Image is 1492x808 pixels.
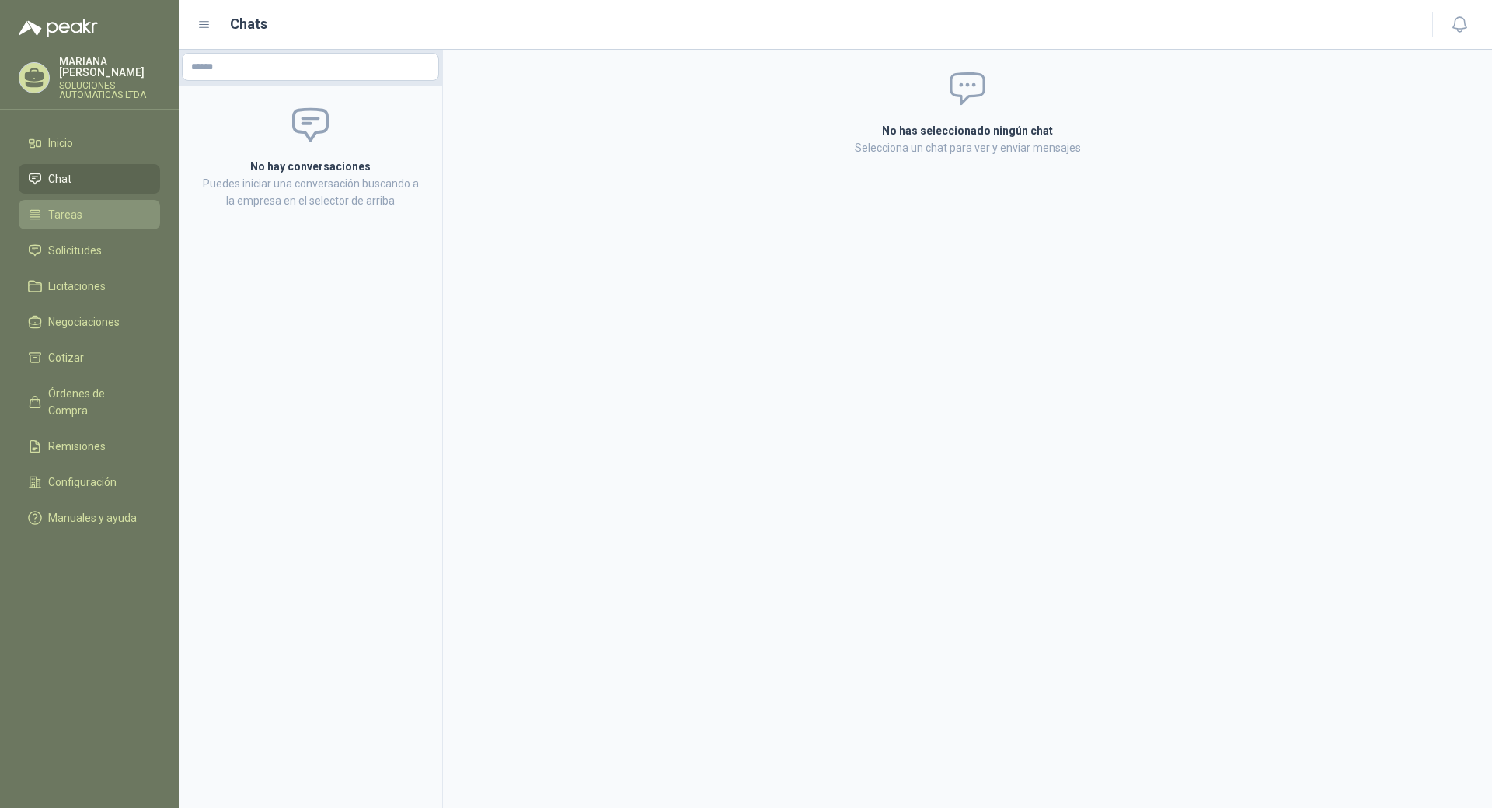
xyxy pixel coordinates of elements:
p: Puedes iniciar una conversación buscando a la empresa en el selector de arriba [197,175,424,209]
span: Inicio [48,135,73,152]
a: Tareas [19,200,160,229]
h2: No has seleccionado ningún chat [696,122,1239,139]
span: Tareas [48,206,82,223]
a: Inicio [19,128,160,158]
p: MARIANA [PERSON_NAME] [59,56,160,78]
span: Remisiones [48,438,106,455]
p: SOLUCIONES AUTOMATICAS LTDA [59,81,160,100]
h2: No hay conversaciones [197,158,424,175]
a: Chat [19,164,160,194]
span: Cotizar [48,349,84,366]
a: Configuración [19,467,160,497]
span: Licitaciones [48,278,106,295]
a: Remisiones [19,432,160,461]
span: Órdenes de Compra [48,385,145,419]
span: Configuración [48,474,117,491]
span: Chat [48,170,71,187]
p: Selecciona un chat para ver y enviar mensajes [696,139,1239,156]
h1: Chats [230,13,267,35]
a: Órdenes de Compra [19,379,160,425]
a: Solicitudes [19,236,160,265]
a: Negociaciones [19,307,160,337]
span: Manuales y ayuda [48,509,137,526]
span: Negociaciones [48,313,120,331]
span: Solicitudes [48,242,102,259]
img: Logo peakr [19,19,98,37]
a: Cotizar [19,343,160,373]
a: Manuales y ayuda [19,503,160,533]
a: Licitaciones [19,271,160,301]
